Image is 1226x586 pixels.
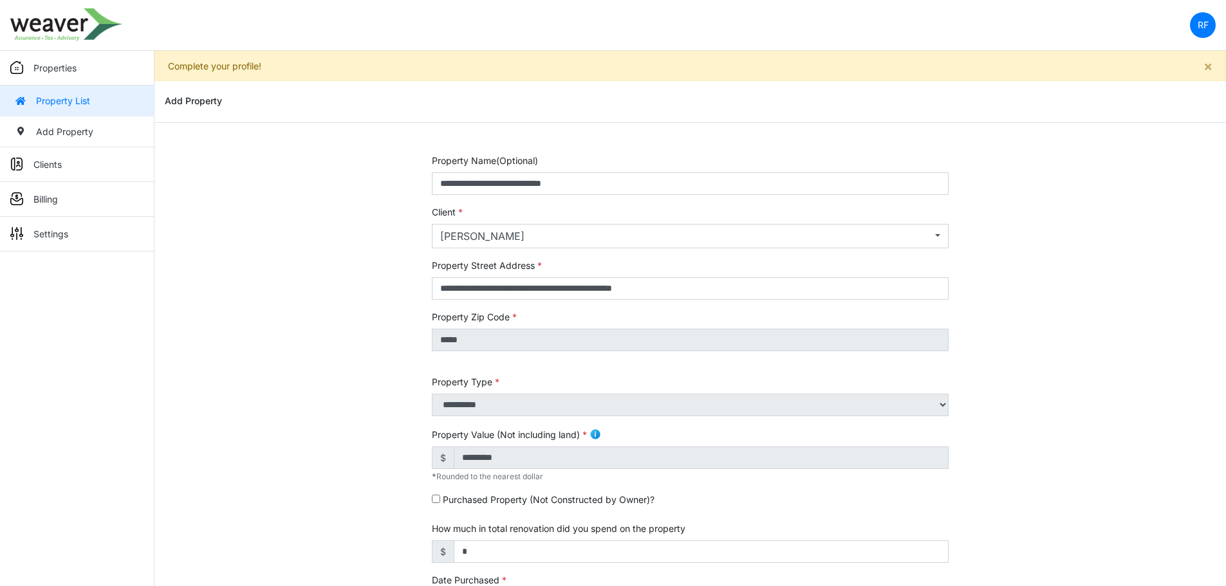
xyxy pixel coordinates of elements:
p: Properties [33,61,77,75]
label: Property Street Address [432,259,542,272]
p: Clients [33,158,62,171]
label: Property Name(Optional) [432,154,538,167]
div: Complete your profile! [154,51,1226,81]
a: RF [1190,12,1216,38]
span: $ [432,446,454,469]
img: sidemenu_properties.png [10,61,23,74]
span: × [1203,58,1212,74]
label: Property Value (Not including land) [432,428,587,441]
img: spp logo [10,8,123,41]
label: How much in total renovation did you spend on the property [432,522,685,535]
img: sidemenu_settings.png [10,227,23,240]
p: Billing [33,192,58,206]
label: Property Zip Code [432,310,517,324]
img: sidemenu_client.png [10,158,23,170]
p: RF [1198,18,1209,32]
span: Rounded to the nearest dollar [432,472,543,481]
div: [PERSON_NAME] [440,228,932,244]
button: Rafael Ferrales [432,224,949,248]
label: Purchased Property (Not Constructed by Owner)? [443,493,655,506]
label: Property Type [432,375,499,389]
p: Settings [33,227,68,241]
h6: Add Property [165,96,222,107]
img: info.png [590,428,601,440]
img: sidemenu_billing.png [10,192,23,205]
span: $ [432,540,454,563]
button: Close [1191,51,1225,80]
label: Client [432,205,463,219]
